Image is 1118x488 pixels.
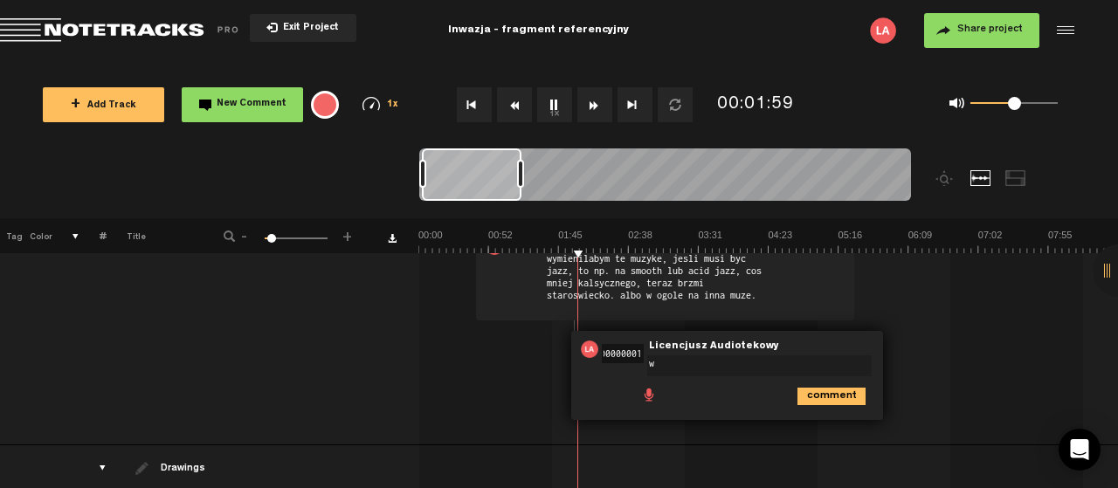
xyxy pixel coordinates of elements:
span: New Comment [217,100,286,109]
button: Share project [924,13,1039,48]
i: comment [797,388,866,405]
div: 00:01:59 [717,93,794,118]
button: Loop [658,87,693,122]
span: + [341,229,355,239]
img: letters [581,340,598,358]
button: Rewind [497,87,532,122]
th: Title [107,218,200,253]
button: 1x [537,87,572,122]
span: comment [797,388,811,402]
div: 1x [346,97,415,112]
button: Go to beginning [457,87,492,122]
span: - [238,229,252,239]
div: Drawings [161,462,209,477]
button: Fast Forward [577,87,612,122]
button: Go to end [618,87,652,122]
th: # [79,218,107,253]
button: Exit Project [250,14,356,42]
th: Color [26,218,52,253]
span: 1x [387,100,399,110]
span: + [71,98,80,112]
img: speedometer.svg [362,97,380,111]
div: Open Intercom Messenger [1059,429,1101,471]
a: Download comments [388,234,397,243]
span: Licencjusz Audiotekowy [647,340,781,353]
span: Share project [957,24,1023,35]
span: Add Track [71,101,136,111]
div: drawings [82,459,109,477]
span: Exit Project [278,24,339,33]
div: Inwazja - fragment referencyjny [448,9,629,52]
div: Inwazja - fragment referencyjny [359,9,718,52]
div: {{ tooltip_message }} [311,91,339,119]
img: letters [870,17,896,44]
button: +Add Track [43,87,164,122]
span: wymienilabym te muzyke, jesli musi byc jazz, to np. na smooth lub acid jazz, cos mniej kalsyczneg... [545,251,769,313]
td: comments [79,88,107,445]
button: New Comment [182,87,303,122]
